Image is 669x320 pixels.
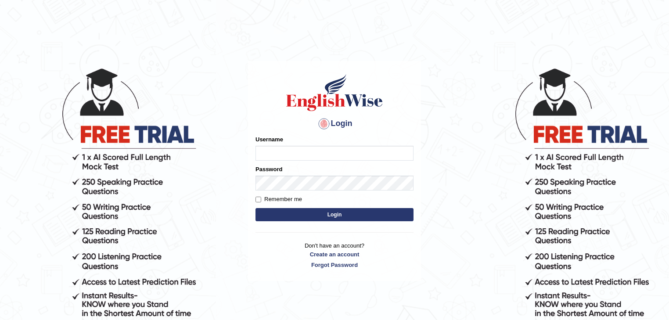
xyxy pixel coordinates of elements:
label: Username [255,135,283,144]
input: Remember me [255,197,261,202]
a: Forgot Password [255,261,414,269]
label: Remember me [255,195,302,204]
a: Create an account [255,250,414,259]
p: Don't have an account? [255,241,414,269]
h4: Login [255,117,414,131]
label: Password [255,165,282,173]
img: Logo of English Wise sign in for intelligent practice with AI [284,73,385,112]
button: Login [255,208,414,221]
